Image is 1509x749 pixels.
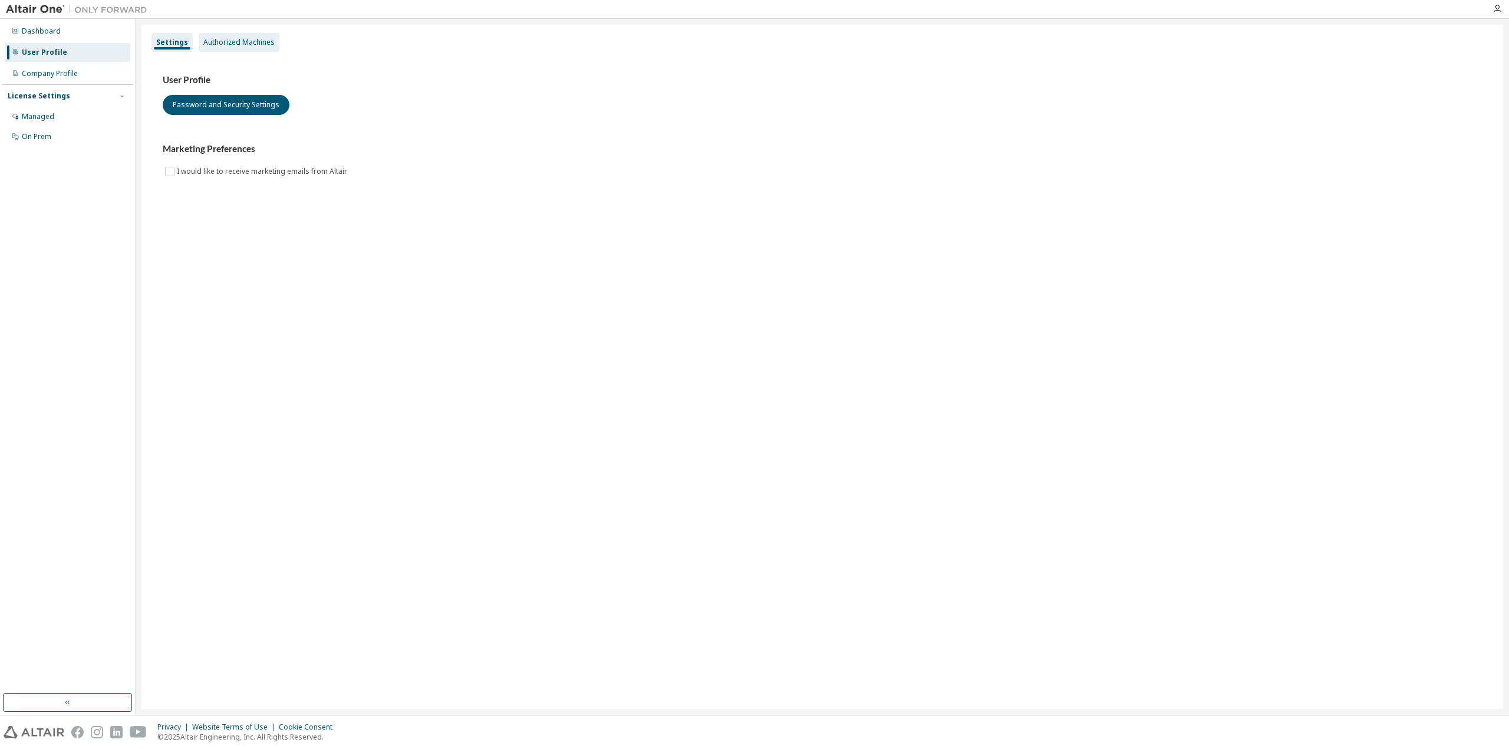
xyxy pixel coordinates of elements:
[156,38,188,47] div: Settings
[22,27,61,36] div: Dashboard
[8,91,70,101] div: License Settings
[163,95,289,115] button: Password and Security Settings
[130,726,147,738] img: youtube.svg
[22,69,78,78] div: Company Profile
[91,726,103,738] img: instagram.svg
[177,164,350,179] label: I would like to receive marketing emails from Altair
[157,732,340,742] p: © 2025 Altair Engineering, Inc. All Rights Reserved.
[203,38,275,47] div: Authorized Machines
[6,4,153,15] img: Altair One
[71,726,84,738] img: facebook.svg
[279,722,340,732] div: Cookie Consent
[163,74,1482,86] h3: User Profile
[4,726,64,738] img: altair_logo.svg
[22,132,51,141] div: On Prem
[163,143,1482,155] h3: Marketing Preferences
[22,48,67,57] div: User Profile
[110,726,123,738] img: linkedin.svg
[157,722,192,732] div: Privacy
[22,112,54,121] div: Managed
[192,722,279,732] div: Website Terms of Use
